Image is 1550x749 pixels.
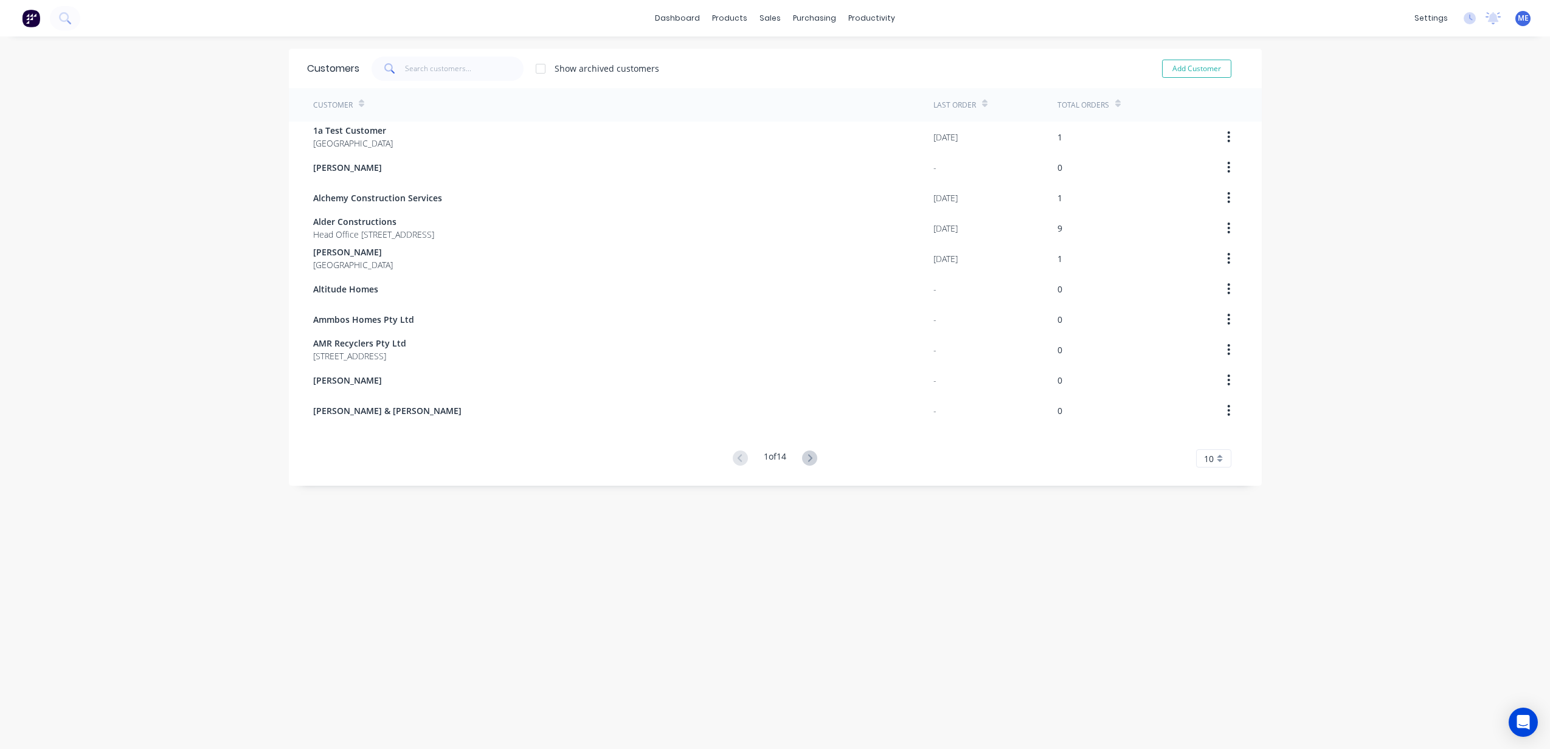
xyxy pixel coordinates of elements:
span: AMR Recyclers Pty Ltd [313,337,406,350]
div: Customer [313,100,353,111]
div: - [933,374,936,387]
span: [PERSON_NAME] [313,374,382,387]
span: [PERSON_NAME] [313,246,393,258]
div: [DATE] [933,222,958,235]
div: 0 [1057,313,1062,326]
span: [STREET_ADDRESS] [313,350,406,362]
span: Alder Constructions [313,215,434,228]
button: Add Customer [1162,60,1231,78]
div: 1 [1057,252,1062,265]
span: ME [1518,13,1529,24]
div: sales [753,9,787,27]
div: Last Order [933,100,976,111]
div: 0 [1057,283,1062,295]
div: [DATE] [933,252,958,265]
div: [DATE] [933,192,958,204]
div: 0 [1057,374,1062,387]
span: [PERSON_NAME] [313,161,382,174]
div: Customers [307,61,359,76]
span: 10 [1204,452,1214,465]
input: Search customers... [405,57,524,81]
div: 0 [1057,161,1062,174]
div: productivity [842,9,901,27]
span: 1a Test Customer [313,124,393,137]
div: 0 [1057,404,1062,417]
span: Ammbos Homes Pty Ltd [313,313,414,326]
div: Total Orders [1057,100,1109,111]
div: 9 [1057,222,1062,235]
img: Factory [22,9,40,27]
div: 1 [1057,192,1062,204]
span: [GEOGRAPHIC_DATA] [313,258,393,271]
div: - [933,313,936,326]
span: [PERSON_NAME] & [PERSON_NAME] [313,404,462,417]
div: - [933,343,936,356]
div: - [933,161,936,174]
div: 1 of 14 [764,450,786,468]
span: Head Office [STREET_ADDRESS] [313,228,434,241]
div: - [933,404,936,417]
div: Open Intercom Messenger [1509,708,1538,737]
div: 1 [1057,131,1062,143]
div: products [706,9,753,27]
div: Show archived customers [555,62,659,75]
span: Altitude Homes [313,283,378,295]
div: 0 [1057,343,1062,356]
div: - [933,283,936,295]
div: settings [1408,9,1454,27]
a: dashboard [649,9,706,27]
span: [GEOGRAPHIC_DATA] [313,137,393,150]
div: purchasing [787,9,842,27]
span: Alchemy Construction Services [313,192,442,204]
div: [DATE] [933,131,958,143]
